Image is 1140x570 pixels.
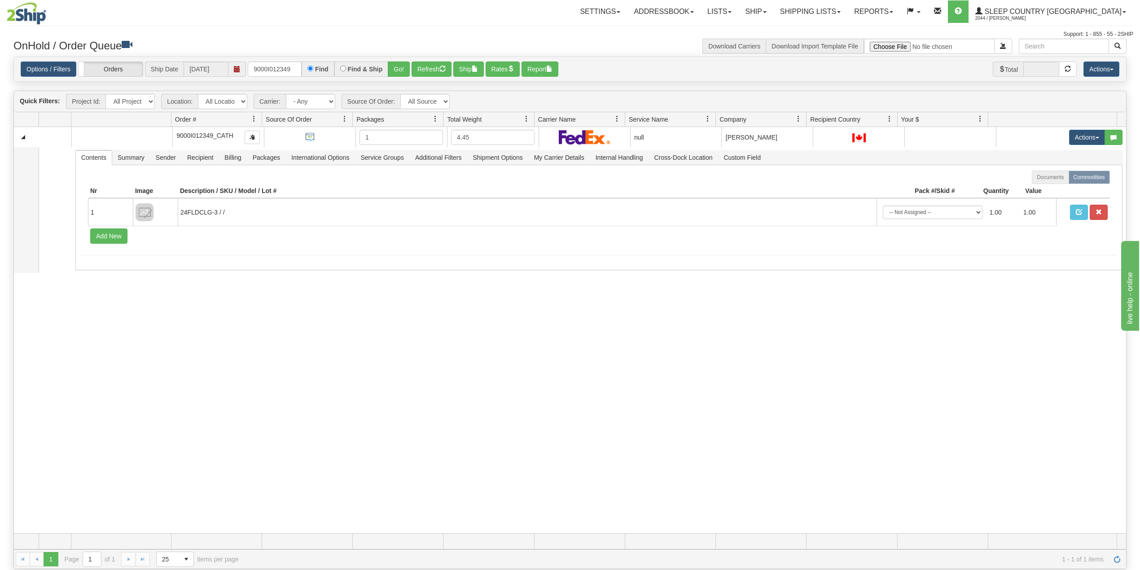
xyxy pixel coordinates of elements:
span: items per page [156,552,239,567]
span: International Options [286,150,355,165]
span: 2044 / [PERSON_NAME] [975,14,1043,23]
span: Location: [161,94,198,109]
a: Company filter column settings [791,111,806,127]
th: Nr [88,184,133,198]
a: Order # filter column settings [246,111,262,127]
input: Order # [248,61,302,77]
span: Packages [356,115,384,124]
button: Go! [388,61,410,77]
span: Custom Field [719,150,766,165]
a: Reports [847,0,900,23]
span: 25 [162,555,174,564]
button: Search [1109,39,1127,54]
a: Total Weight filter column settings [519,111,534,127]
span: Total Weight [447,115,482,124]
span: Summary [112,150,150,165]
span: Project Id: [66,94,105,109]
h3: OnHold / Order Queue [13,39,563,52]
span: Source Of Order: [342,94,401,109]
button: Actions [1069,130,1105,145]
span: select [179,552,193,566]
span: Sender [150,150,181,165]
span: Additional Filters [410,150,467,165]
a: Download Carriers [708,43,760,50]
span: Cross-Dock Location [649,150,718,165]
a: Collapse [18,132,29,143]
a: Packages filter column settings [428,111,443,127]
label: Orders [79,62,143,77]
span: Sleep Country [GEOGRAPHIC_DATA] [982,8,1122,15]
a: Ship [738,0,773,23]
a: Download Import Template File [772,43,858,50]
span: Service Groups [355,150,409,165]
button: Ship [453,61,484,77]
img: FedEx Express® [559,130,610,145]
span: Company [719,115,746,124]
a: Settings [573,0,627,23]
input: Page 1 [83,552,101,566]
a: Source Of Order filter column settings [337,111,352,127]
a: Your $ filter column settings [973,111,988,127]
label: Find & Ship [348,66,383,72]
a: Options / Filters [21,61,76,77]
a: Lists [701,0,738,23]
span: Recipient [182,150,219,165]
button: Actions [1083,61,1119,77]
a: Carrier Name filter column settings [609,111,625,127]
div: live help - online [7,5,83,16]
td: [PERSON_NAME] [721,127,813,147]
th: Quantity [957,184,1011,198]
img: logo2044.jpg [7,2,46,25]
input: Import [864,39,995,54]
label: Quick Filters: [20,96,60,105]
th: Pack #/Skid # [877,184,957,198]
span: Page 1 [44,552,58,566]
span: Your $ [901,115,919,124]
span: Source Of Order [266,115,312,124]
img: CA [852,133,866,142]
a: Recipient Country filter column settings [882,111,897,127]
span: 9000I012349_CATH [176,132,233,139]
span: Service Name [629,115,668,124]
a: Addressbook [627,0,701,23]
a: Service Name filter column settings [700,111,715,127]
span: My Carrier Details [529,150,590,165]
a: Refresh [1110,552,1124,566]
span: Internal Handling [590,150,649,165]
td: 1 [88,198,133,226]
button: Add New [90,228,127,244]
span: Recipient Country [810,115,860,124]
input: Search [1019,39,1109,54]
span: Shipment Options [467,150,528,165]
a: Sleep Country [GEOGRAPHIC_DATA] 2044 / [PERSON_NAME] [969,0,1133,23]
img: API [303,130,317,145]
span: Ship Date [145,61,184,77]
button: Report [522,61,558,77]
td: 1.00 [1020,202,1054,223]
img: 8DAB37Fk3hKpn3AAAAAElFTkSuQmCC [136,203,153,221]
button: Rates [486,61,520,77]
th: Image [133,184,178,198]
span: Packages [247,150,285,165]
span: Page of 1 [65,552,115,567]
span: 1 - 1 of 1 items [251,556,1104,563]
div: Support: 1 - 855 - 55 - 2SHIP [7,31,1133,38]
iframe: chat widget [1119,239,1139,331]
th: Description / SKU / Model / Lot # [178,184,877,198]
label: Commodities [1069,171,1110,184]
label: Documents [1032,171,1069,184]
td: 24FLDCLG-3 / / [178,198,877,226]
div: grid toolbar [14,91,1126,112]
span: Contents [76,150,112,165]
th: Value [1011,184,1056,198]
span: Billing [219,150,246,165]
button: Copy to clipboard [245,131,260,144]
button: Refresh [412,61,452,77]
span: Page sizes drop down [156,552,194,567]
label: Find [315,66,329,72]
span: Total [993,61,1024,77]
span: Order # [175,115,196,124]
a: Shipping lists [773,0,847,23]
td: null [630,127,722,147]
td: 1.00 [986,202,1020,223]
